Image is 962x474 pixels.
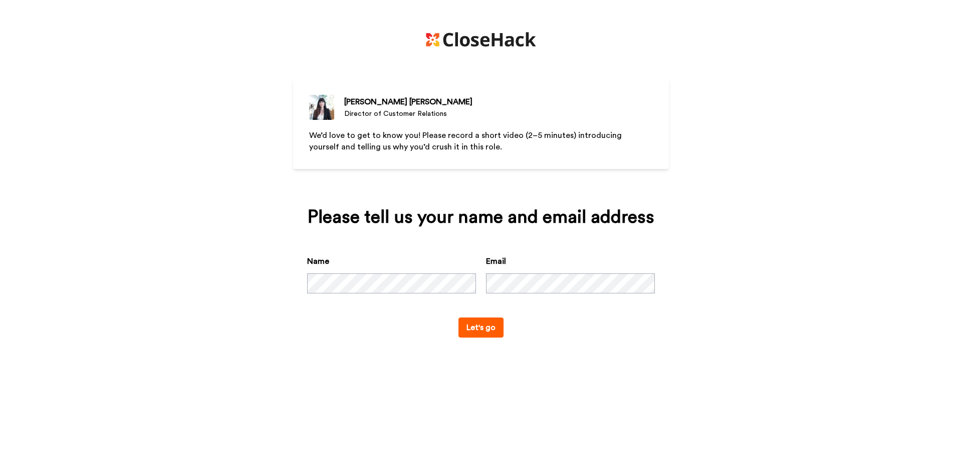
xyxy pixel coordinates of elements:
img: Director of Customer Relations [309,95,334,120]
label: Name [307,255,329,267]
div: Director of Customer Relations [344,109,472,119]
div: Please tell us your name and email address [307,207,655,227]
img: https://cdn.bonjoro.com/media/8ef20797-8052-423f-a066-3a70dff60c56/6f41e73b-fbe8-40a5-8aec-628176... [426,32,536,47]
button: Let's go [458,318,504,338]
label: Email [486,255,506,267]
span: We’d love to get to know you! Please record a short video (2–5 minutes) introducing yourself and ... [309,131,624,151]
div: [PERSON_NAME] [PERSON_NAME] [344,96,472,108]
